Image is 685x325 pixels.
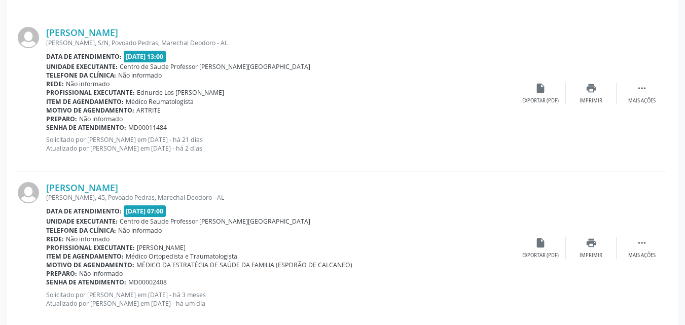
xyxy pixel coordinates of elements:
[46,278,126,286] b: Senha de atendimento:
[628,252,656,259] div: Mais ações
[535,83,546,94] i: insert_drive_file
[66,235,110,243] span: Não informado
[46,135,515,153] p: Solicitado por [PERSON_NAME] em [DATE] - há 21 dias Atualizado por [PERSON_NAME] em [DATE] - há 2...
[46,291,515,308] p: Solicitado por [PERSON_NAME] em [DATE] - há 3 meses Atualizado por [PERSON_NAME] em [DATE] - há u...
[636,83,647,94] i: 
[46,97,124,106] b: Item de agendamento:
[586,237,597,248] i: print
[18,27,39,48] img: img
[46,217,118,226] b: Unidade executante:
[66,80,110,88] span: Não informado
[46,243,135,252] b: Profissional executante:
[46,71,116,80] b: Telefone da clínica:
[46,115,77,123] b: Preparo:
[636,237,647,248] i: 
[580,97,602,104] div: Imprimir
[46,52,122,61] b: Data de atendimento:
[120,62,310,71] span: Centro de Saude Professor [PERSON_NAME][GEOGRAPHIC_DATA]
[128,278,167,286] span: MD00002408
[522,97,559,104] div: Exportar (PDF)
[46,27,118,38] a: [PERSON_NAME]
[46,252,124,261] b: Item de agendamento:
[46,62,118,71] b: Unidade executante:
[124,51,166,62] span: [DATE] 13:00
[46,106,134,115] b: Motivo de agendamento:
[535,237,546,248] i: insert_drive_file
[118,71,162,80] span: Não informado
[46,80,64,88] b: Rede:
[79,115,123,123] span: Não informado
[118,226,162,235] span: Não informado
[46,182,118,193] a: [PERSON_NAME]
[46,235,64,243] b: Rede:
[46,226,116,235] b: Telefone da clínica:
[137,88,224,97] span: Ednurde Los [PERSON_NAME]
[120,217,310,226] span: Centro de Saude Professor [PERSON_NAME][GEOGRAPHIC_DATA]
[46,123,126,132] b: Senha de atendimento:
[46,261,134,269] b: Motivo de agendamento:
[18,182,39,203] img: img
[46,269,77,278] b: Preparo:
[586,83,597,94] i: print
[628,97,656,104] div: Mais ações
[46,39,515,47] div: [PERSON_NAME], S/N, Povoado Pedras, Marechal Deodoro - AL
[522,252,559,259] div: Exportar (PDF)
[580,252,602,259] div: Imprimir
[124,205,166,217] span: [DATE] 07:00
[137,243,186,252] span: [PERSON_NAME]
[126,97,194,106] span: Médico Reumatologista
[136,261,352,269] span: MÉDICO DA ESTRATÉGIA DE SAÚDE DA FAMILIA (ESPORÃO DE CALCANEO)
[46,193,515,202] div: [PERSON_NAME], 45, Povoado Pedras, Marechal Deodoro - AL
[128,123,167,132] span: MD00011484
[46,88,135,97] b: Profissional executante:
[79,269,123,278] span: Não informado
[46,207,122,215] b: Data de atendimento:
[136,106,161,115] span: ARTRITE
[126,252,237,261] span: Médico Ortopedista e Traumatologista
